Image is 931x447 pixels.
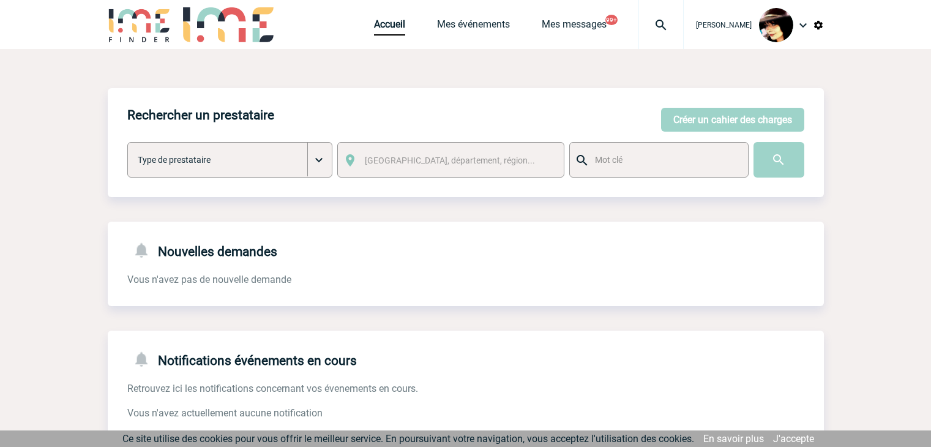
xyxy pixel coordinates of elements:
img: notifications-24-px-g.png [132,350,158,368]
a: Mes événements [437,18,510,36]
a: Mes messages [542,18,607,36]
input: Mot clé [592,152,737,168]
span: [PERSON_NAME] [696,21,752,29]
span: [GEOGRAPHIC_DATA], département, région... [365,156,535,165]
a: J'accepte [773,433,814,445]
h4: Notifications événements en cours [127,350,357,368]
a: En savoir plus [703,433,764,445]
img: notifications-24-px-g.png [132,241,158,259]
span: Ce site utilise des cookies pour vous offrir le meilleur service. En poursuivant votre navigation... [122,433,694,445]
button: 99+ [605,15,618,25]
input: Submit [753,142,804,178]
h4: Nouvelles demandes [127,241,277,259]
span: Vous n'avez actuellement aucune notification [127,407,323,419]
span: Vous n'avez pas de nouvelle demande [127,274,291,285]
span: Retrouvez ici les notifications concernant vos évenements en cours. [127,383,418,394]
img: IME-Finder [108,7,171,42]
a: Accueil [374,18,405,36]
img: 101023-0.jpg [759,8,793,42]
h4: Rechercher un prestataire [127,108,274,122]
